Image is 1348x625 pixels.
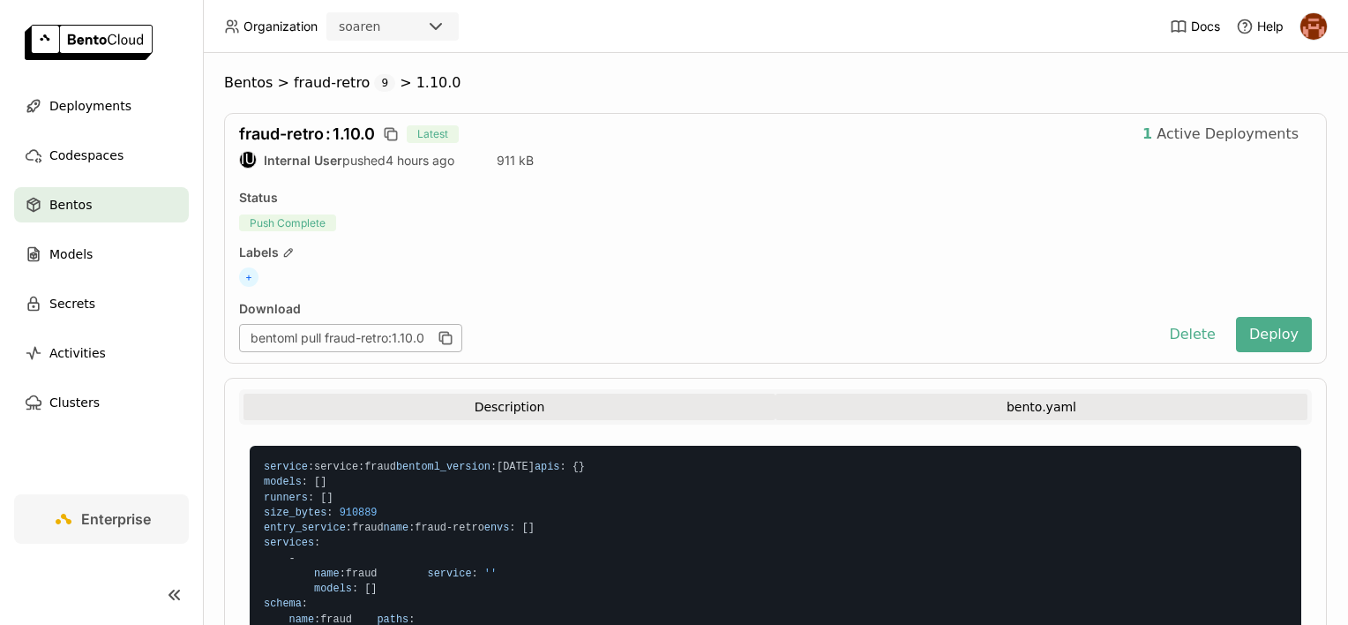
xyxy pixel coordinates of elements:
[239,301,1149,317] div: Download
[346,522,352,534] span: :
[239,215,336,231] span: Push Complete
[407,125,459,143] span: Latest
[239,324,462,352] div: bentoml pull fraud-retro:1.10.0
[408,522,415,534] span: :
[243,19,318,34] span: Organization
[1142,125,1152,143] strong: 1
[416,74,461,92] span: 1.10.0
[264,568,377,580] span: fraud
[326,124,331,143] span: :
[308,492,314,504] span: :
[264,537,314,549] span: services
[239,151,257,169] div: Internal User
[264,461,396,473] span: service fraud
[484,568,497,580] span: ''
[243,394,775,420] button: Description
[340,568,346,580] span: :
[1156,317,1229,352] button: Delete
[395,74,416,92] span: >
[264,476,302,488] span: models
[49,95,131,117] span: Deployments
[371,583,377,595] span: ]
[264,461,308,473] span: service
[559,461,565,473] span: :
[472,568,478,580] span: :
[374,74,395,92] span: 9
[289,553,296,565] span: -
[239,245,1312,260] div: Labels
[224,74,1327,92] nav: Breadcrumbs navigation
[14,385,189,420] a: Clusters
[14,494,189,544] a: Enterprise
[14,286,189,321] a: Secrets
[1300,13,1327,40] img: h0akoisn5opggd859j2zve66u2a2
[1129,117,1312,152] button: 1Active Deployments
[497,153,534,168] span: 911 kB
[573,461,579,473] span: {
[264,522,384,534] span: fraud
[339,18,380,35] div: soaren
[396,461,535,473] span: [DATE]
[308,461,314,473] span: :
[14,88,189,124] a: Deployments
[428,568,472,580] span: service
[535,461,560,473] span: apis
[314,537,320,549] span: :
[14,138,189,173] a: Codespaces
[491,461,497,473] span: :
[264,507,326,519] span: size_bytes
[81,510,151,528] span: Enterprise
[239,151,454,169] div: pushed
[224,74,273,92] span: Bentos
[49,343,106,364] span: Activities
[386,153,454,168] span: 4 hours ago
[484,522,510,534] span: envs
[314,476,320,488] span: [
[49,244,93,265] span: Models
[364,583,371,595] span: [
[264,153,342,168] strong: Internal User
[326,492,333,504] span: ]
[314,568,340,580] span: name
[49,145,124,166] span: Codespaces
[396,461,491,473] span: bentoml_version
[509,522,515,534] span: :
[1236,317,1312,352] button: Deploy
[264,492,308,504] span: runners
[49,194,92,215] span: Bentos
[239,267,258,287] span: +
[320,492,326,504] span: [
[326,507,333,519] span: :
[1236,18,1284,35] div: Help
[239,190,1312,206] div: Status
[340,507,378,519] span: 910889
[579,461,585,473] span: }
[446,522,453,534] span: -
[522,522,528,534] span: [
[775,394,1307,420] button: bento.yaml
[302,598,308,610] span: :
[14,335,189,371] a: Activities
[239,124,375,143] span: fraud-retro 1.10.0
[25,25,153,60] img: logo
[264,598,302,610] span: schema
[14,237,189,272] a: Models
[49,293,95,314] span: Secrets
[382,19,384,36] input: Selected soaren.
[384,522,409,534] span: name
[320,476,326,488] span: ]
[384,522,484,534] span: fraud retro
[1191,19,1220,34] span: Docs
[49,392,100,413] span: Clusters
[1257,19,1284,34] span: Help
[314,583,352,595] span: models
[264,522,346,534] span: entry_service
[352,583,358,595] span: :
[240,152,256,168] div: IU
[273,74,294,92] span: >
[358,461,364,473] span: :
[1170,18,1220,35] a: Docs
[528,522,535,534] span: ]
[302,476,308,488] span: :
